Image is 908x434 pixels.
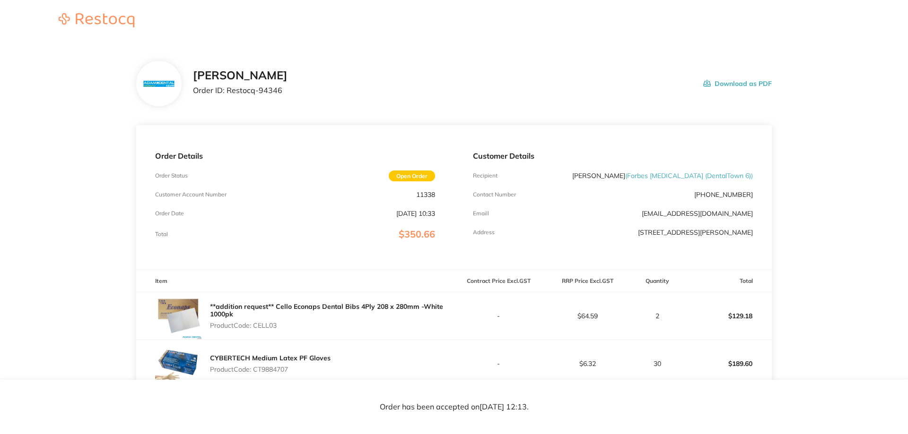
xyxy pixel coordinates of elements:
th: Quantity [632,270,683,292]
p: $189.60 [683,352,771,375]
th: Item [136,270,454,292]
p: Order Date [155,210,184,217]
p: Total [155,231,168,238]
p: [PHONE_NUMBER] [694,191,753,198]
img: N3hiYW42Mg [143,81,174,87]
img: Restocq logo [49,13,144,27]
p: Emaill [473,210,489,217]
p: Product Code: CELL03 [210,322,454,329]
button: Download as PDF [703,69,772,98]
p: $129.18 [683,305,771,327]
a: CYBERTECH Medium Latex PF Gloves [210,354,331,362]
img: bGRreWdzbQ [155,292,202,340]
th: RRP Price Excl. GST [543,270,632,292]
a: **addition request** Cello Econaps Dental Bibs 4Ply 208 x 280mm -White 1000pk [210,302,443,318]
p: 11338 [416,191,435,198]
h2: [PERSON_NAME] [193,69,288,82]
p: 2 [632,312,682,320]
th: Total [683,270,772,292]
p: $6.32 [543,360,631,367]
p: [STREET_ADDRESS][PERSON_NAME] [638,229,753,236]
p: - [454,312,542,320]
p: Address [473,229,495,236]
p: Recipient [473,172,498,179]
p: Order ID: Restocq- 94346 [193,86,288,94]
p: Order Status [155,172,188,179]
span: ( Forbes [MEDICAL_DATA] (DentalTown 6) ) [625,171,753,180]
a: [EMAIL_ADDRESS][DOMAIN_NAME] [642,209,753,218]
p: 30 [632,360,682,367]
p: - [454,360,542,367]
span: $350.66 [399,228,435,240]
p: Contact Number [473,191,516,198]
p: Customer Details [473,152,753,160]
img: YzFhY2FsMg [155,340,202,387]
p: $64.59 [543,312,631,320]
span: Open Order [389,170,435,181]
p: Customer Account Number [155,191,227,198]
p: Order Details [155,152,435,160]
a: Restocq logo [49,13,144,29]
th: Contract Price Excl. GST [454,270,543,292]
p: [DATE] 10:33 [396,210,435,217]
p: Order has been accepted on [DATE] 12:13 . [380,403,529,411]
p: [PERSON_NAME] [572,172,753,179]
p: Product Code: CT9884707 [210,366,331,373]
